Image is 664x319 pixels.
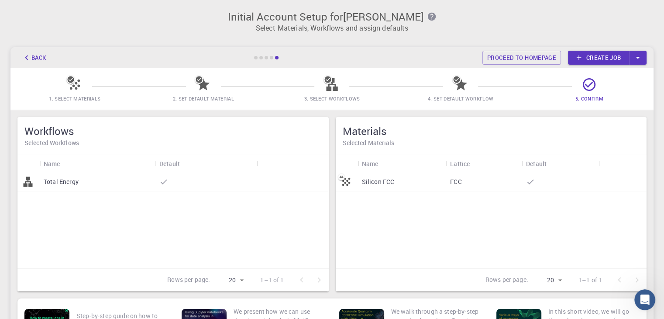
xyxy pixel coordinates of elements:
[260,276,284,284] p: 1–1 of 1
[485,275,528,285] p: Rows per page:
[155,155,257,172] div: Default
[180,156,194,170] button: Sort
[16,10,648,23] h3: Initial Account Setup for [PERSON_NAME]
[343,138,640,148] h6: Selected Materials
[450,155,470,172] div: Lattice
[547,156,561,170] button: Sort
[526,155,547,172] div: Default
[470,156,484,170] button: Sort
[17,6,49,14] span: Support
[482,51,561,65] a: Proceed to homepage
[358,155,446,172] div: Name
[39,155,155,172] div: Name
[532,274,564,287] div: 20
[159,155,180,172] div: Default
[336,155,358,172] div: Icon
[44,155,60,172] div: Name
[575,95,603,102] span: 5. Confirm
[304,95,360,102] span: 3. Select Workflows
[362,177,395,186] p: Silicon FCC
[578,276,602,284] p: 1–1 of 1
[24,124,322,138] h5: Workflows
[60,156,74,170] button: Sort
[446,155,522,172] div: Lattice
[167,275,210,285] p: Rows per page:
[17,155,39,172] div: Icon
[24,138,322,148] h6: Selected Workflows
[16,23,648,33] p: Select Materials, Workflows and assign defaults
[343,124,640,138] h5: Materials
[428,95,493,102] span: 4. Set Default Workflow
[450,177,461,186] p: FCC
[568,51,629,65] a: Create job
[522,155,599,172] div: Default
[378,156,392,170] button: Sort
[17,51,51,65] button: Back
[213,274,246,287] div: 20
[49,95,100,102] span: 1. Select Materials
[44,177,79,186] p: Total Energy
[634,289,655,310] iframe: Intercom live chat
[362,155,378,172] div: Name
[173,95,234,102] span: 2. Set Default Material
